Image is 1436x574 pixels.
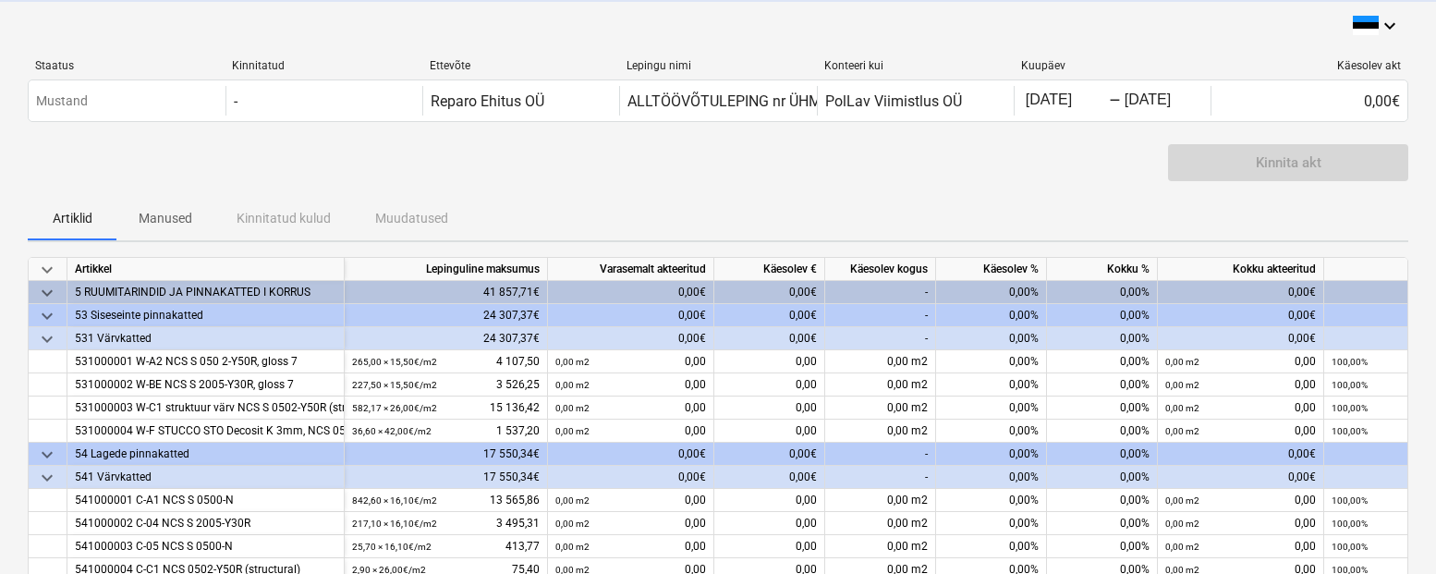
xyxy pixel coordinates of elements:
small: 0,00 m2 [1165,519,1199,529]
div: 0,00% [936,373,1047,397]
small: 0,00 m2 [1165,357,1199,367]
span: keyboard_arrow_down [36,444,58,466]
div: 0,00€ [1158,327,1324,350]
span: keyboard_arrow_down [36,328,58,350]
small: 0,00 m2 [1165,403,1199,413]
div: 0,00% [936,304,1047,327]
div: 0,00 [714,489,825,512]
div: 0,00€ [548,443,714,466]
small: 0,00 m2 [555,495,590,506]
div: 0,00 [1165,512,1316,535]
div: 0,00 [555,397,706,420]
div: Käesolev € [714,258,825,281]
div: 41 857,71€ [345,281,548,304]
div: ALLTÖÖVÕTULEPING nr ÜHM 11/25 Pollav Viimistlus OÜ [627,92,1001,110]
div: 17 550,34€ [345,443,548,466]
small: 0,00 m2 [555,357,590,367]
div: 0,00 [714,373,825,397]
div: 0,00€ [548,304,714,327]
div: 0,00€ [714,281,825,304]
small: 0,00 m2 [555,426,590,436]
small: 0,00 m2 [555,542,590,552]
div: Staatus [35,59,217,72]
div: 24 307,37€ [345,327,548,350]
small: 100,00% [1332,357,1368,367]
div: 3 526,25 [352,373,540,397]
div: 0,00 [1165,420,1316,443]
p: Manused [139,209,192,228]
small: 100,00% [1332,519,1368,529]
p: Mustand [36,92,88,111]
div: 0,00% [1047,535,1158,558]
div: 0,00% [936,397,1047,420]
div: - [234,92,237,110]
div: 0,00% [1047,373,1158,397]
div: 0,00% [936,327,1047,350]
div: 0,00 [555,489,706,512]
div: 0,00% [1047,489,1158,512]
div: 541000002 C-04 NCS S 2005-Y30R [75,512,336,535]
div: 0,00% [936,466,1047,489]
small: 0,00 m2 [1165,495,1199,506]
small: 227,50 × 15,50€ / m2 [352,380,437,390]
div: Kuupäev [1021,59,1203,72]
div: 0,00€ [714,466,825,489]
div: 0,00€ [714,304,825,327]
div: - [825,304,936,327]
div: - [825,443,936,466]
div: Ettevõte [430,59,612,72]
input: Algus [1022,88,1109,114]
div: 541000003 C-05 NCS S 0500-N [75,535,336,558]
i: keyboard_arrow_down [1379,15,1401,37]
div: Lepinguline maksumus [345,258,548,281]
div: 413,77 [352,535,540,558]
div: Kokku akteeritud [1158,258,1324,281]
div: - [825,281,936,304]
div: 0,00€ [548,327,714,350]
div: Lepingu nimi [627,59,809,72]
div: - [825,327,936,350]
small: 100,00% [1332,495,1368,506]
div: Käesolev kogus [825,258,936,281]
div: 541000001 C-A1 NCS S 0500-N [75,489,336,512]
small: 0,00 m2 [555,403,590,413]
small: 100,00% [1332,426,1368,436]
div: 0,00% [1047,327,1158,350]
div: 4 107,50 [352,350,540,373]
small: 265,00 × 15,50€ / m2 [352,357,437,367]
div: - [1109,95,1121,106]
div: Kinnitatud [232,59,414,72]
div: 0,00% [936,489,1047,512]
div: 0,00 m2 [825,397,936,420]
small: 0,00 m2 [555,519,590,529]
div: 13 565,86 [352,489,540,512]
div: 0,00 m2 [825,535,936,558]
div: 531000004 W-F STUCCO STO Decosit K 3mm, NCS 0502-Y50R [75,420,336,443]
span: keyboard_arrow_down [36,259,58,281]
div: - [825,466,936,489]
small: 0,00 m2 [1165,426,1199,436]
div: Konteeri kui [824,59,1006,72]
div: 0,00% [936,443,1047,466]
div: 0,00% [1047,304,1158,327]
small: 100,00% [1332,403,1368,413]
div: 0,00 [555,535,706,558]
input: Lõpp [1121,88,1208,114]
div: PolLav Viimistlus OÜ [825,92,962,110]
div: 0,00 [714,350,825,373]
div: 0,00 [1165,350,1316,373]
div: 0,00€ [1158,466,1324,489]
p: Artiklid [50,209,94,228]
div: 3 495,31 [352,512,540,535]
div: 1 537,20 [352,420,540,443]
div: 0,00% [936,350,1047,373]
small: 36,60 × 42,00€ / m2 [352,426,432,436]
div: 0,00 [714,535,825,558]
span: keyboard_arrow_down [36,305,58,327]
div: 0,00% [936,512,1047,535]
div: 541 Värvkatted [75,466,336,489]
div: 0,00% [1047,466,1158,489]
div: 0,00 [714,397,825,420]
div: 0,00 [555,420,706,443]
small: 0,00 m2 [555,380,590,390]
